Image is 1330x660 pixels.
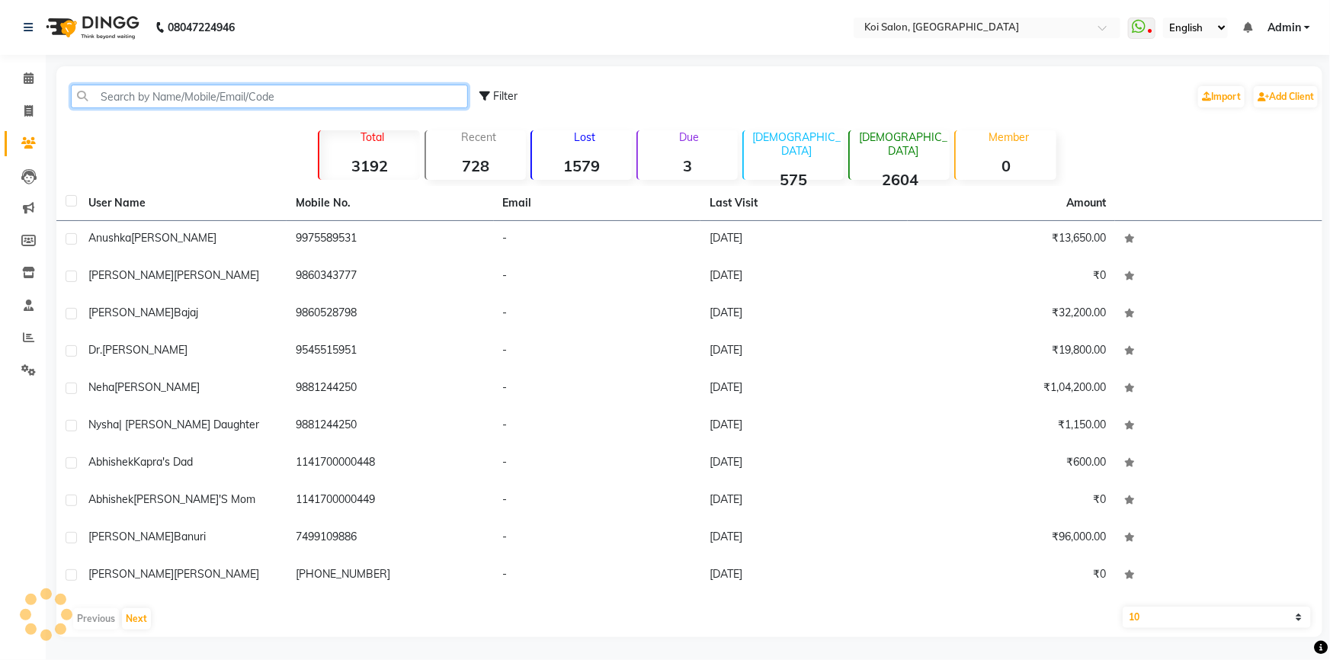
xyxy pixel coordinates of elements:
[174,530,206,543] span: Banuri
[494,258,701,296] td: -
[168,6,235,49] b: 08047224946
[88,492,133,506] span: Abhishek
[325,130,419,144] p: Total
[700,370,908,408] td: [DATE]
[494,221,701,258] td: -
[908,482,1115,520] td: ₹0
[71,85,468,108] input: Search by Name/Mobile/Email/Code
[88,567,174,581] span: [PERSON_NAME]
[287,520,494,557] td: 7499109886
[641,130,738,144] p: Due
[850,170,950,189] strong: 2604
[700,408,908,445] td: [DATE]
[88,306,174,319] span: [PERSON_NAME]
[856,130,950,158] p: [DEMOGRAPHIC_DATA]
[962,130,1056,144] p: Member
[956,156,1056,175] strong: 0
[494,333,701,370] td: -
[638,156,738,175] strong: 3
[88,380,114,394] span: Neha
[908,333,1115,370] td: ₹19,800.00
[119,418,259,431] span: | [PERSON_NAME] Daughter
[174,306,198,319] span: Bajaj
[700,445,908,482] td: [DATE]
[908,296,1115,333] td: ₹32,200.00
[287,258,494,296] td: 9860343777
[700,296,908,333] td: [DATE]
[700,221,908,258] td: [DATE]
[494,445,701,482] td: -
[538,130,632,144] p: Lost
[908,408,1115,445] td: ₹1,150.00
[88,418,119,431] span: Nysha
[122,608,151,630] button: Next
[908,520,1115,557] td: ₹96,000.00
[744,170,844,189] strong: 575
[131,231,216,245] span: [PERSON_NAME]
[287,482,494,520] td: 1141700000449
[133,492,255,506] span: [PERSON_NAME]'s Mom
[700,258,908,296] td: [DATE]
[1254,86,1318,107] a: Add Client
[287,370,494,408] td: 9881244250
[700,186,908,221] th: Last Visit
[750,130,844,158] p: [DEMOGRAPHIC_DATA]
[114,380,200,394] span: [PERSON_NAME]
[287,333,494,370] td: 9545515951
[88,231,131,245] span: Anushka
[79,186,287,221] th: User Name
[494,520,701,557] td: -
[908,221,1115,258] td: ₹13,650.00
[287,221,494,258] td: 9975589531
[174,268,259,282] span: [PERSON_NAME]
[432,130,526,144] p: Recent
[88,455,133,469] span: Abhishek
[908,258,1115,296] td: ₹0
[88,530,174,543] span: [PERSON_NAME]
[39,6,143,49] img: logo
[493,89,518,103] span: Filter
[1198,86,1245,107] a: Import
[426,156,526,175] strong: 728
[494,482,701,520] td: -
[494,186,701,221] th: Email
[532,156,632,175] strong: 1579
[88,268,174,282] span: [PERSON_NAME]
[908,445,1115,482] td: ₹600.00
[287,186,494,221] th: Mobile No.
[700,333,908,370] td: [DATE]
[1268,20,1301,36] span: Admin
[174,567,259,581] span: [PERSON_NAME]
[494,557,701,594] td: -
[319,156,419,175] strong: 3192
[908,370,1115,408] td: ₹1,04,200.00
[287,408,494,445] td: 9881244250
[494,370,701,408] td: -
[287,445,494,482] td: 1141700000448
[88,343,102,357] span: Dr.
[494,408,701,445] td: -
[700,520,908,557] td: [DATE]
[908,557,1115,594] td: ₹0
[287,296,494,333] td: 9860528798
[102,343,187,357] span: [PERSON_NAME]
[133,455,193,469] span: Kapra's Dad
[700,557,908,594] td: [DATE]
[494,296,701,333] td: -
[1057,186,1115,220] th: Amount
[700,482,908,520] td: [DATE]
[287,557,494,594] td: [PHONE_NUMBER]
